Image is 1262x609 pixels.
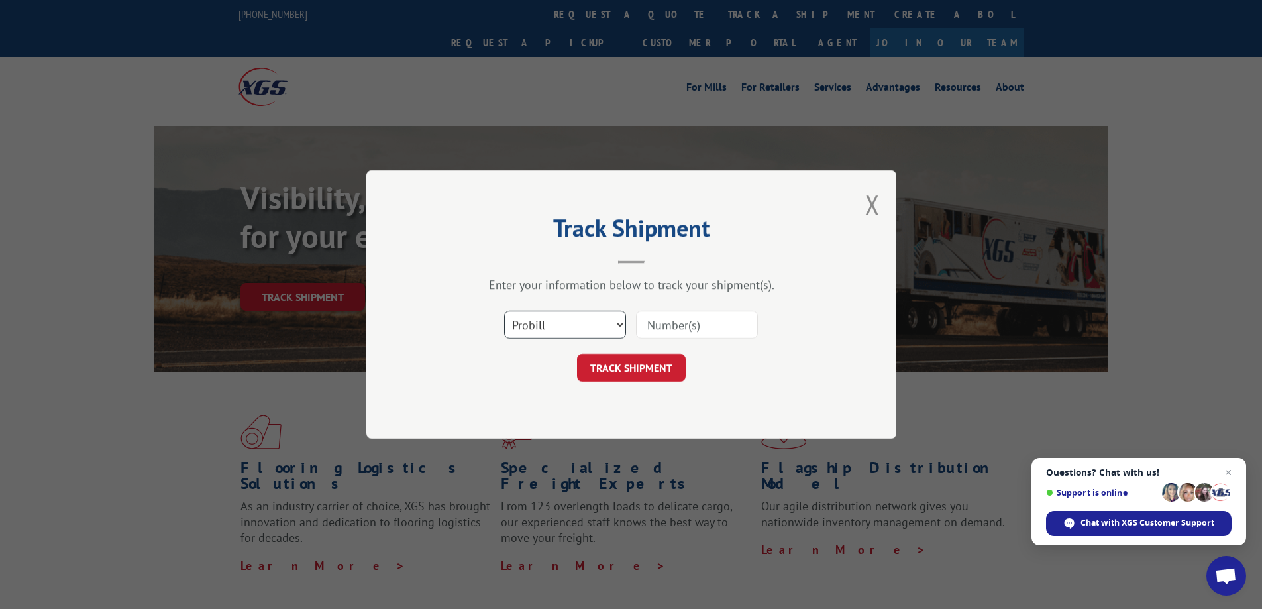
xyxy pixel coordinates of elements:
[865,187,880,222] button: Close modal
[577,354,686,382] button: TRACK SHIPMENT
[1220,465,1236,480] span: Close chat
[1080,517,1214,529] span: Chat with XGS Customer Support
[433,277,830,292] div: Enter your information below to track your shipment(s).
[1046,488,1157,498] span: Support is online
[1046,511,1232,536] div: Chat with XGS Customer Support
[1206,556,1246,596] div: Open chat
[1046,467,1232,478] span: Questions? Chat with us!
[433,219,830,244] h2: Track Shipment
[636,311,758,339] input: Number(s)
